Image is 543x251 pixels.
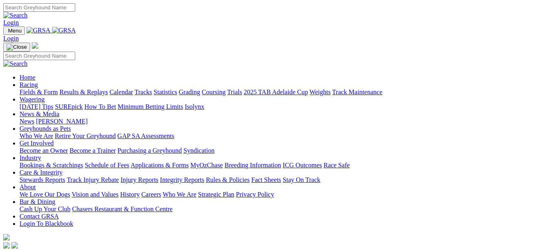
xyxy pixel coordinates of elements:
[183,147,214,154] a: Syndication
[72,206,172,212] a: Chasers Restaurant & Function Centre
[118,132,174,139] a: GAP SA Assessments
[20,176,65,183] a: Stewards Reports
[3,234,10,240] img: logo-grsa-white.png
[20,213,59,220] a: Contact GRSA
[20,206,70,212] a: Cash Up Your Club
[20,184,36,190] a: About
[20,89,540,96] div: Racing
[3,35,19,42] a: Login
[26,27,50,34] img: GRSA
[3,26,25,35] button: Toggle navigation
[141,191,161,198] a: Careers
[118,147,182,154] a: Purchasing a Greyhound
[20,162,83,169] a: Bookings & Scratchings
[11,242,18,249] img: twitter.svg
[179,89,200,95] a: Grading
[283,162,322,169] a: ICG Outcomes
[20,132,53,139] a: Who We Are
[20,132,540,140] div: Greyhounds as Pets
[20,220,73,227] a: Login To Blackbook
[7,44,27,50] img: Close
[20,81,38,88] a: Racing
[225,162,281,169] a: Breeding Information
[20,125,71,132] a: Greyhounds as Pets
[154,89,177,95] a: Statistics
[72,191,118,198] a: Vision and Values
[310,89,331,95] a: Weights
[332,89,382,95] a: Track Maintenance
[70,147,116,154] a: Become a Trainer
[52,27,76,34] img: GRSA
[283,176,320,183] a: Stay On Track
[3,52,75,60] input: Search
[20,103,53,110] a: [DATE] Tips
[20,191,540,198] div: About
[251,176,281,183] a: Fact Sheets
[20,206,540,213] div: Bar & Dining
[3,60,28,67] img: Search
[20,74,35,81] a: Home
[3,3,75,12] input: Search
[20,118,540,125] div: News & Media
[55,132,116,139] a: Retire Your Greyhound
[118,103,183,110] a: Minimum Betting Limits
[85,162,129,169] a: Schedule of Fees
[206,176,250,183] a: Rules & Policies
[32,42,38,49] img: logo-grsa-white.png
[20,176,540,184] div: Care & Integrity
[20,162,540,169] div: Industry
[20,96,45,103] a: Wagering
[3,12,28,19] img: Search
[8,28,22,34] span: Menu
[236,191,274,198] a: Privacy Policy
[120,176,158,183] a: Injury Reports
[135,89,152,95] a: Tracks
[131,162,189,169] a: Applications & Forms
[109,89,133,95] a: Calendar
[3,19,19,26] a: Login
[20,118,34,125] a: News
[3,43,30,52] button: Toggle navigation
[20,103,540,110] div: Wagering
[20,154,41,161] a: Industry
[185,103,204,110] a: Isolynx
[198,191,234,198] a: Strategic Plan
[163,191,196,198] a: Who We Are
[67,176,119,183] a: Track Injury Rebate
[59,89,108,95] a: Results & Replays
[20,89,58,95] a: Fields & Form
[160,176,204,183] a: Integrity Reports
[3,242,10,249] img: facebook.svg
[20,198,55,205] a: Bar & Dining
[227,89,242,95] a: Trials
[55,103,83,110] a: SUREpick
[323,162,349,169] a: Race Safe
[202,89,226,95] a: Coursing
[20,147,540,154] div: Get Involved
[244,89,308,95] a: 2025 TAB Adelaide Cup
[20,191,70,198] a: We Love Our Dogs
[20,169,63,176] a: Care & Integrity
[85,103,116,110] a: How To Bet
[120,191,140,198] a: History
[190,162,223,169] a: MyOzChase
[20,140,54,147] a: Get Involved
[20,110,59,117] a: News & Media
[36,118,87,125] a: [PERSON_NAME]
[20,147,68,154] a: Become an Owner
